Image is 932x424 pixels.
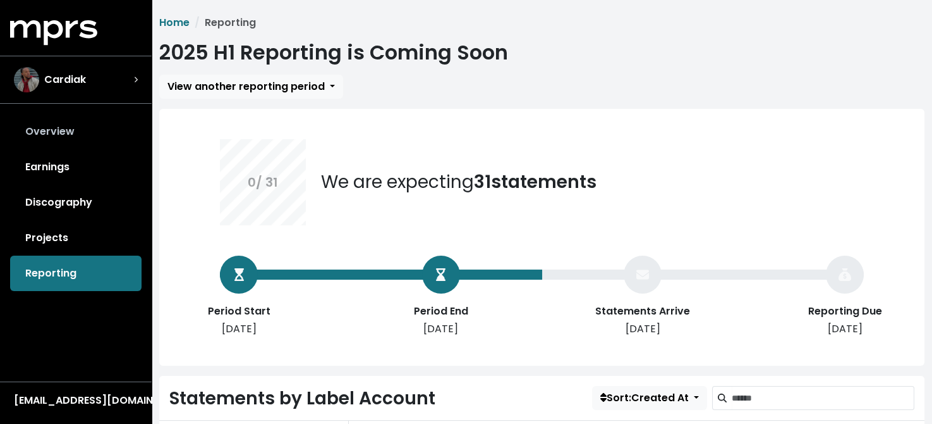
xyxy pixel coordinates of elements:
[188,304,289,319] div: Period Start
[159,75,343,99] button: View another reporting period
[44,72,86,87] span: Cardiak
[10,185,142,220] a: Discography
[10,114,142,149] a: Overview
[390,304,492,319] div: Period End
[474,170,596,194] b: 31 statements
[188,321,289,337] div: [DATE]
[390,321,492,337] div: [DATE]
[592,386,707,410] button: Sort:Created At
[732,386,914,410] input: Search label accounts
[159,15,190,30] a: Home
[190,15,256,30] li: Reporting
[159,41,508,65] h1: 2025 H1 Reporting is Coming Soon
[794,321,895,337] div: [DATE]
[10,149,142,185] a: Earnings
[10,25,97,39] a: mprs logo
[592,304,693,319] div: Statements Arrive
[794,304,895,319] div: Reporting Due
[159,15,924,30] nav: breadcrumb
[167,79,325,94] span: View another reporting period
[169,388,435,409] h2: Statements by Label Account
[321,169,596,196] div: We are expecting
[10,392,142,409] button: [EMAIL_ADDRESS][DOMAIN_NAME]
[14,67,39,92] img: The selected account / producer
[592,321,693,337] div: [DATE]
[10,220,142,256] a: Projects
[600,390,689,405] span: Sort: Created At
[14,393,138,408] div: [EMAIL_ADDRESS][DOMAIN_NAME]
